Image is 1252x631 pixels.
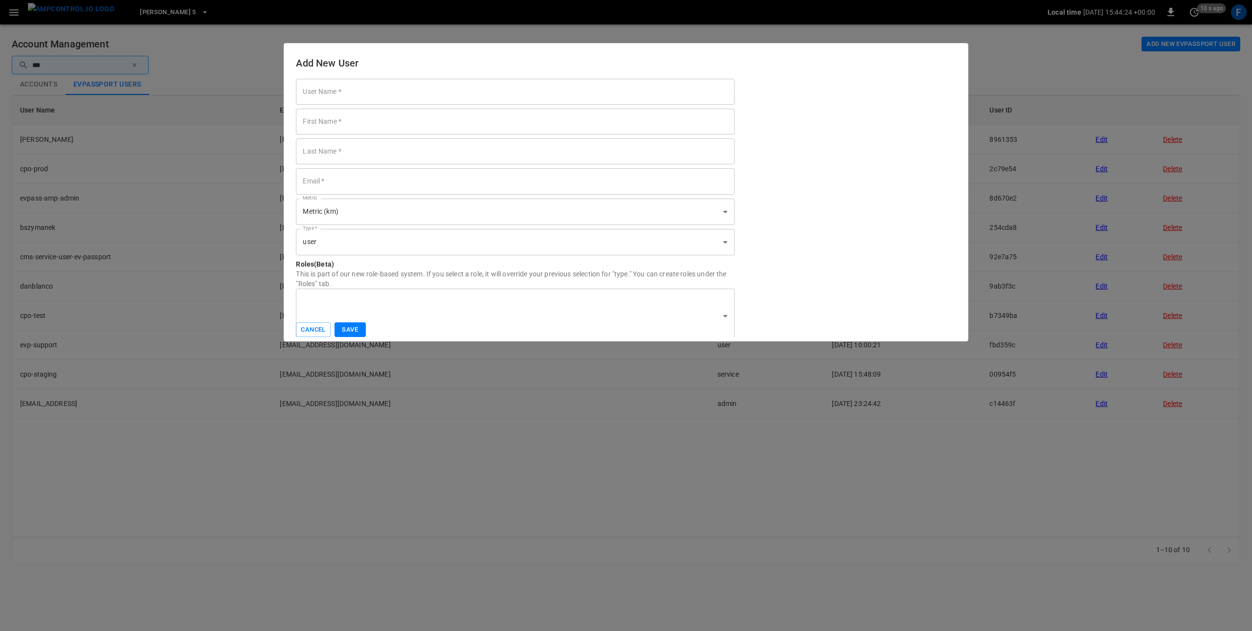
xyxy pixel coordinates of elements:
h6: Add New User [296,55,956,71]
label: Metric [303,194,317,202]
button: Cancel [296,322,330,338]
p: This is part of our new role-based system. If you select a role, it will override your previous s... [296,269,735,289]
div: user [296,229,735,255]
p: Roles (Beta) [296,259,735,269]
button: Save [335,322,366,338]
label: Type [303,225,317,232]
div: Metric (km) [296,199,735,225]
